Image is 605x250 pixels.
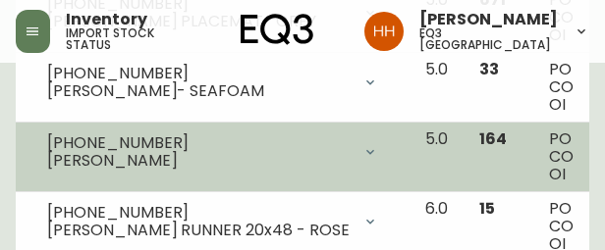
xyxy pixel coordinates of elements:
td: 5.0 [410,53,464,123]
h5: import stock status [66,27,175,51]
span: 33 [479,58,499,80]
div: [PERSON_NAME]- SEAFOAM [47,82,351,100]
span: [PERSON_NAME] [419,12,558,27]
div: PO CO [549,130,574,183]
div: [PERSON_NAME] RUNNER 20x48 - ROSE [47,222,351,239]
span: Inventory [66,12,147,27]
div: [PHONE_NUMBER][PERSON_NAME]- SEAFOAM [31,61,394,104]
div: PO CO [549,61,574,114]
h5: eq3 [GEOGRAPHIC_DATA] [419,27,558,51]
img: logo [241,14,313,45]
td: 5.0 [410,123,464,192]
div: [PHONE_NUMBER] [47,204,351,222]
span: OI [549,93,566,116]
span: 15 [479,197,495,220]
div: [PHONE_NUMBER] [47,134,351,152]
span: OI [549,163,566,185]
span: 164 [479,127,507,150]
div: [PERSON_NAME] [47,152,351,170]
div: [PHONE_NUMBER][PERSON_NAME] RUNNER 20x48 - ROSE [31,200,394,243]
img: 6b766095664b4c6b511bd6e414aa3971 [364,12,404,51]
div: [PHONE_NUMBER][PERSON_NAME] [31,130,394,174]
div: [PHONE_NUMBER] [47,65,351,82]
